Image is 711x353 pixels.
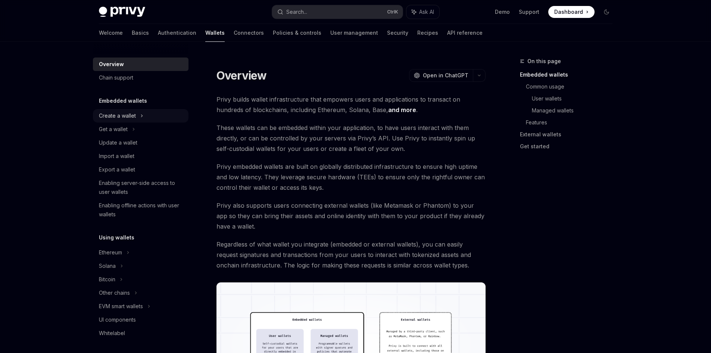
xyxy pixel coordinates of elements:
[99,233,134,242] h5: Using wallets
[93,71,188,84] a: Chain support
[234,24,264,42] a: Connectors
[216,69,267,82] h1: Overview
[99,138,137,147] div: Update a wallet
[93,176,188,199] a: Enabling server-side access to user wallets
[132,24,149,42] a: Basics
[409,69,473,82] button: Open in ChatGPT
[99,315,136,324] div: UI components
[519,8,539,16] a: Support
[387,24,408,42] a: Security
[99,288,130,297] div: Other chains
[99,111,136,120] div: Create a wallet
[99,73,133,82] div: Chain support
[406,5,439,19] button: Ask AI
[93,149,188,163] a: Import a wallet
[93,163,188,176] a: Export a wallet
[93,199,188,221] a: Enabling offline actions with user wallets
[158,24,196,42] a: Authentication
[388,106,416,114] a: and more
[520,128,618,140] a: External wallets
[99,152,134,161] div: Import a wallet
[330,24,378,42] a: User management
[554,8,583,16] span: Dashboard
[99,179,184,196] div: Enabling server-side access to user wallets
[93,313,188,326] a: UI components
[99,24,123,42] a: Welcome
[93,326,188,340] a: Whitelabel
[99,125,128,134] div: Get a wallet
[419,8,434,16] span: Ask AI
[99,302,143,311] div: EVM smart wallets
[99,96,147,105] h5: Embedded wallets
[272,5,403,19] button: Search...CtrlK
[447,24,483,42] a: API reference
[601,6,612,18] button: Toggle dark mode
[532,105,618,117] a: Managed wallets
[527,57,561,66] span: On this page
[99,248,122,257] div: Ethereum
[93,136,188,149] a: Update a wallet
[99,60,124,69] div: Overview
[495,8,510,16] a: Demo
[423,72,468,79] span: Open in ChatGPT
[99,329,125,338] div: Whitelabel
[99,201,184,219] div: Enabling offline actions with user wallets
[216,94,486,115] span: Privy builds wallet infrastructure that empowers users and applications to transact on hundreds o...
[286,7,307,16] div: Search...
[216,123,486,154] span: These wallets can be embedded within your application, to have users interact with them directly,...
[216,239,486,270] span: Regardless of what wallet you integrate (embedded or external wallets), you can easily request si...
[273,24,321,42] a: Policies & controls
[205,24,225,42] a: Wallets
[526,81,618,93] a: Common usage
[387,9,398,15] span: Ctrl K
[532,93,618,105] a: User wallets
[417,24,438,42] a: Recipes
[216,161,486,193] span: Privy embedded wallets are built on globally distributed infrastructure to ensure high uptime and...
[99,275,115,284] div: Bitcoin
[548,6,595,18] a: Dashboard
[526,117,618,128] a: Features
[520,69,618,81] a: Embedded wallets
[99,165,135,174] div: Export a wallet
[216,200,486,232] span: Privy also supports users connecting external wallets (like Metamask or Phantom) to your app so t...
[520,140,618,152] a: Get started
[99,261,116,270] div: Solana
[99,7,145,17] img: dark logo
[93,58,188,71] a: Overview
